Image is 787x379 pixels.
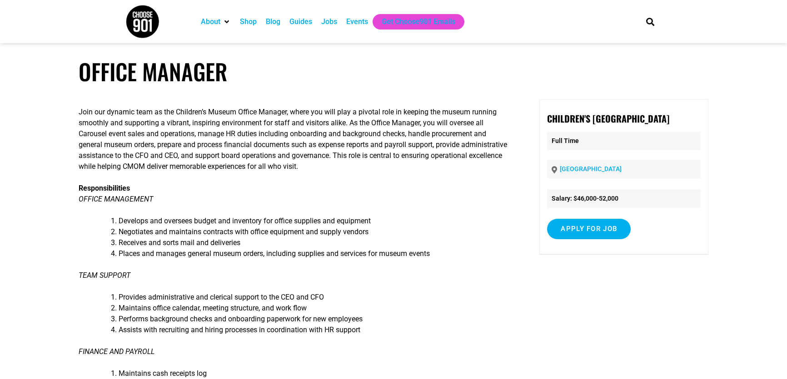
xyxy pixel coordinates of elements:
[321,16,337,27] a: Jobs
[119,314,508,325] li: Performs background checks and onboarding paperwork for new employees
[547,132,700,150] p: Full Time
[119,226,508,237] li: Negotiates and maintains contracts with office equipment and supply vendors
[79,107,508,172] p: Join our dynamic team as the Children’s Museum Office Manager, where you will play a pivotal role...
[547,219,631,239] input: Apply for job
[289,16,312,27] a: Guides
[119,325,508,335] li: Assists with recruiting and hiring processes in coordination with HR support
[119,216,508,226] li: Develops and oversees budget and inventory for office supplies and equipment
[119,303,508,314] li: Maintains office calendar, meeting structure, and work flow
[79,58,708,85] h1: Office Manager
[201,16,220,27] a: About
[346,16,368,27] a: Events
[547,112,669,125] strong: Children's [GEOGRAPHIC_DATA]
[643,14,658,29] div: Search
[119,368,508,379] li: Maintains cash receipts log
[266,16,280,27] a: Blog
[240,16,257,27] a: Shop
[547,189,700,208] li: Salary: $46,000-52,000
[196,14,235,30] div: About
[79,195,153,203] em: OFFICE MANAGEMENT
[119,237,508,248] li: Receives and sorts mail and deliveries
[382,16,455,27] a: Get Choose901 Emails
[79,271,130,280] em: TEAM SUPPORT
[119,248,508,259] li: Places and manages general museum orders, including supplies and services for museum events
[119,292,508,303] li: Provides administrative and clerical support to the CEO and CFO
[79,184,130,192] strong: Responsibilities
[560,165,622,172] a: [GEOGRAPHIC_DATA]
[79,347,154,356] em: FINANCE AND PAYROLL
[196,14,631,30] nav: Main nav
